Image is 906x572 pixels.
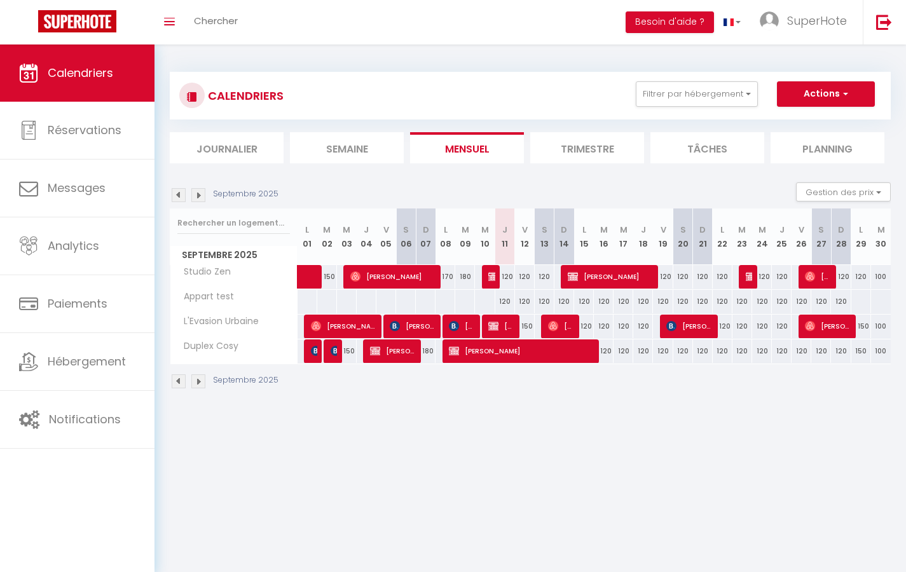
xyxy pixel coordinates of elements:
div: 120 [713,339,732,363]
div: 120 [673,339,693,363]
div: 120 [752,265,772,289]
th: 23 [732,208,752,265]
div: 120 [535,290,554,313]
div: 120 [772,339,792,363]
div: 120 [633,315,653,338]
div: 120 [713,265,732,289]
div: 120 [752,315,772,338]
div: 120 [732,290,752,313]
th: 03 [337,208,357,265]
span: Patureau Léa [311,339,317,363]
button: Besoin d'aide ? [626,11,714,33]
div: 170 [436,265,455,289]
button: Gestion des prix [796,182,891,201]
button: Filtrer par hébergement [636,81,758,107]
span: [PERSON_NAME] [449,339,593,363]
abbr: S [818,224,824,236]
abbr: L [582,224,586,236]
button: Actions [777,81,875,107]
span: [PERSON_NAME] [548,314,574,338]
th: 13 [535,208,554,265]
abbr: J [364,224,369,236]
abbr: V [661,224,666,236]
li: Journalier [170,132,284,163]
th: 19 [653,208,673,265]
p: Septembre 2025 [213,374,278,386]
div: 120 [772,265,792,289]
div: 120 [693,339,713,363]
div: 120 [554,290,574,313]
div: 120 [653,290,673,313]
span: Messages [48,180,106,196]
div: 120 [792,339,811,363]
th: 27 [811,208,831,265]
div: 120 [831,290,851,313]
span: [PERSON_NAME] [PERSON_NAME] [746,264,752,289]
span: [PERSON_NAME] [449,314,475,338]
div: 100 [871,315,891,338]
abbr: L [305,224,309,236]
li: Tâches [650,132,764,163]
div: 120 [574,290,594,313]
th: 30 [871,208,891,265]
div: 120 [732,315,752,338]
div: 120 [614,339,633,363]
th: 10 [475,208,495,265]
div: 120 [772,315,792,338]
div: 120 [752,290,772,313]
abbr: L [720,224,724,236]
abbr: M [323,224,331,236]
div: 120 [633,290,653,313]
span: Hébergement [48,353,126,369]
abbr: S [542,224,547,236]
th: 12 [515,208,535,265]
th: 01 [298,208,317,265]
li: Planning [771,132,884,163]
div: 120 [732,339,752,363]
abbr: M [343,224,350,236]
th: 28 [831,208,851,265]
div: 120 [693,265,713,289]
abbr: M [620,224,628,236]
span: Studio Zen [172,265,234,279]
div: 120 [653,265,673,289]
div: 120 [515,290,535,313]
div: 120 [693,290,713,313]
th: 15 [574,208,594,265]
th: 11 [495,208,515,265]
th: 29 [851,208,871,265]
span: [PERSON_NAME] [311,314,376,338]
th: 25 [772,208,792,265]
span: L'Evasion Urbaine [172,315,262,329]
div: 100 [871,339,891,363]
abbr: J [502,224,507,236]
div: 120 [594,315,614,338]
th: 06 [396,208,416,265]
div: 120 [851,265,871,289]
div: 120 [614,290,633,313]
abbr: L [859,224,863,236]
th: 07 [416,208,436,265]
span: [PERSON_NAME] [390,314,436,338]
abbr: M [877,224,885,236]
th: 17 [614,208,633,265]
span: Analytics [48,238,99,254]
div: 120 [515,265,535,289]
div: 150 [337,339,357,363]
button: Ouvrir le widget de chat LiveChat [10,5,48,43]
div: 120 [614,315,633,338]
div: 180 [416,339,436,363]
span: [PERSON_NAME] [370,339,416,363]
span: Septembre 2025 [170,246,297,264]
div: 150 [515,315,535,338]
li: Semaine [290,132,404,163]
div: 150 [851,315,871,338]
th: 16 [594,208,614,265]
div: 120 [831,339,851,363]
abbr: D [838,224,844,236]
div: 120 [772,290,792,313]
span: Réservations [48,122,121,138]
p: Septembre 2025 [213,188,278,200]
th: 22 [713,208,732,265]
div: 120 [673,265,693,289]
